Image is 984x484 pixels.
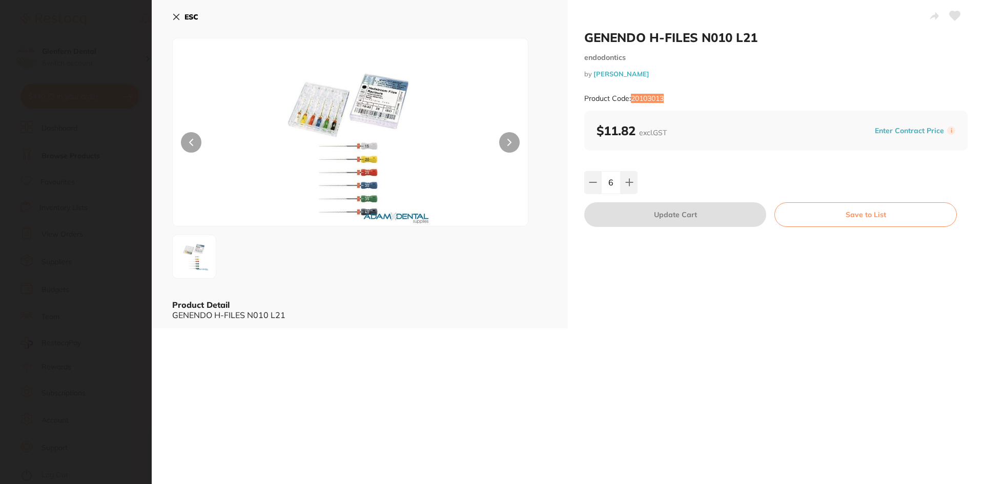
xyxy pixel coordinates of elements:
[584,94,664,103] small: Product Code: 20103013
[172,310,547,320] div: GENENDO H-FILES N010 L21
[872,126,947,136] button: Enter Contract Price
[584,30,968,45] h2: GENENDO H-FILES N010 L21
[244,64,457,226] img: MDEzLmpwZw
[947,127,955,135] label: i
[584,202,766,227] button: Update Cart
[639,128,667,137] span: excl. GST
[584,53,968,62] small: endodontics
[184,12,198,22] b: ESC
[593,70,649,78] a: [PERSON_NAME]
[774,202,957,227] button: Save to List
[172,8,198,26] button: ESC
[597,123,667,138] b: $11.82
[584,70,968,78] small: by
[176,238,213,275] img: MDEzLmpwZw
[172,300,230,310] b: Product Detail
